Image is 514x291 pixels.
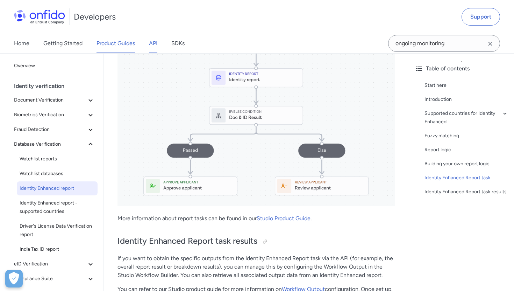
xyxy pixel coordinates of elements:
button: Biometrics Verification [11,108,98,122]
div: Table of contents [415,64,508,73]
span: Identity Enhanced report - supported countries [20,199,95,216]
span: India Tax ID report [20,245,95,254]
button: Document Verification [11,93,98,107]
p: More information about report tasks can be found in our . [117,214,395,223]
a: Start here [424,81,508,90]
span: Overview [14,62,95,70]
a: Report logic [424,146,508,154]
a: Supported countries for Identity Enhanced [424,109,508,126]
a: India Tax ID report [17,242,98,256]
a: Identity Enhanced Report task results [424,188,508,196]
span: Compliance Suite [14,275,86,283]
div: Identity verification [14,79,100,93]
a: Watchlist databases [17,167,98,181]
a: Fuzzy matching [424,132,508,140]
input: Onfido search input field [388,35,500,52]
a: Support [462,8,500,26]
span: Database Verification [14,140,86,148]
span: Fraud Detection [14,125,86,134]
a: Home [14,34,29,53]
a: Product Guides [97,34,135,53]
button: Database Verification [11,137,98,151]
a: Studio Product Guide [257,215,310,222]
button: Compliance Suite [11,272,98,286]
a: Driver's License Data Verification report [17,219,98,242]
span: Document Verification [14,96,86,104]
span: Identity Enhanced report [20,184,95,193]
div: Cookie Preferences [5,270,23,287]
button: eID Verification [11,257,98,271]
span: Driver's License Data Verification report [20,222,95,239]
span: Watchlist reports [20,155,95,163]
h2: Identity Enhanced Report task results [117,235,395,247]
img: Onfido Logo [14,10,65,24]
a: API [149,34,157,53]
h1: Developers [74,11,116,22]
span: Watchlist databases [20,169,95,178]
a: Getting Started [43,34,83,53]
p: If you want to obtain the specific outputs from the Identity Enhanced Report task via the API (fo... [117,254,395,279]
button: Fraud Detection [11,123,98,137]
a: Identity Enhanced report - supported countries [17,196,98,219]
a: Identity Enhanced report [17,181,98,195]
a: SDKs [171,34,185,53]
span: eID Verification [14,260,86,268]
span: Biometrics Verification [14,111,86,119]
a: Introduction [424,95,508,104]
button: Open Preferences [5,270,23,287]
a: Building your own report logic [424,160,508,168]
svg: Clear search field button [486,40,494,48]
a: Identity Enhanced Report task [424,174,508,182]
a: Watchlist reports [17,152,98,166]
a: Overview [11,59,98,73]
